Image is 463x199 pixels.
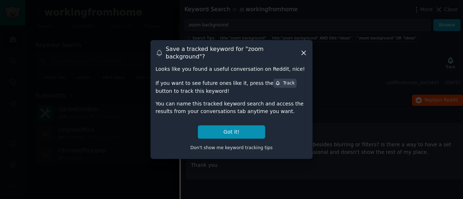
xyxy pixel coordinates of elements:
span: Don't show me keyword tracking tips [190,145,273,150]
div: Track [275,80,294,87]
h3: Save a tracked keyword for " zoom background "? [166,45,300,60]
div: You can name this tracked keyword search and access the results from your conversations tab anyti... [156,100,307,115]
div: If you want to see future ones like it, press the button to track this keyword! [156,78,307,95]
button: Got it! [198,125,265,139]
div: Looks like you found a useful conversation on Reddit, nice! [156,65,307,73]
